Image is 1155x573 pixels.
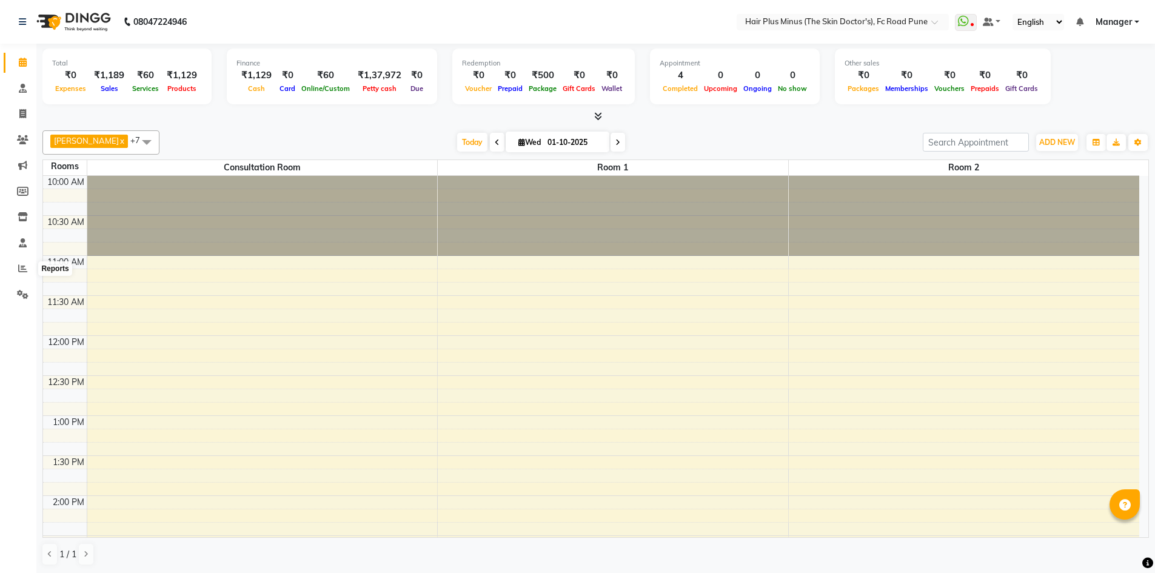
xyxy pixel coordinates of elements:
[130,135,149,145] span: +7
[931,84,968,93] span: Vouchers
[276,69,298,82] div: ₹0
[882,84,931,93] span: Memberships
[462,84,495,93] span: Voucher
[59,548,76,561] span: 1 / 1
[50,536,87,549] div: 2:30 PM
[50,456,87,469] div: 1:30 PM
[882,69,931,82] div: ₹0
[775,84,810,93] span: No show
[660,69,701,82] div: 4
[1002,69,1041,82] div: ₹0
[298,69,353,82] div: ₹60
[740,84,775,93] span: Ongoing
[38,261,72,276] div: Reports
[495,69,526,82] div: ₹0
[236,69,276,82] div: ₹1,129
[544,133,604,152] input: 2025-10-01
[52,84,89,93] span: Expenses
[407,84,426,93] span: Due
[598,84,625,93] span: Wallet
[45,256,87,269] div: 11:00 AM
[740,69,775,82] div: 0
[129,69,162,82] div: ₹60
[360,84,400,93] span: Petty cash
[660,84,701,93] span: Completed
[1039,138,1075,147] span: ADD NEW
[495,84,526,93] span: Prepaid
[52,69,89,82] div: ₹0
[43,160,87,173] div: Rooms
[89,69,129,82] div: ₹1,189
[50,496,87,509] div: 2:00 PM
[560,69,598,82] div: ₹0
[298,84,353,93] span: Online/Custom
[54,136,119,146] span: [PERSON_NAME]
[701,69,740,82] div: 0
[45,216,87,229] div: 10:30 AM
[515,138,544,147] span: Wed
[968,84,1002,93] span: Prepaids
[845,69,882,82] div: ₹0
[45,336,87,349] div: 12:00 PM
[406,69,427,82] div: ₹0
[129,84,162,93] span: Services
[45,376,87,389] div: 12:30 PM
[1002,84,1041,93] span: Gift Cards
[845,58,1041,69] div: Other sales
[52,58,202,69] div: Total
[789,160,1139,175] span: Room 2
[923,133,1029,152] input: Search Appointment
[98,84,121,93] span: Sales
[438,160,788,175] span: Room 1
[164,84,199,93] span: Products
[31,5,114,39] img: logo
[701,84,740,93] span: Upcoming
[1096,16,1132,28] span: Manager
[660,58,810,69] div: Appointment
[526,69,560,82] div: ₹500
[276,84,298,93] span: Card
[133,5,187,39] b: 08047224946
[87,160,438,175] span: Consultation Room
[560,84,598,93] span: Gift Cards
[236,58,427,69] div: Finance
[931,69,968,82] div: ₹0
[1104,524,1143,561] iframe: chat widget
[1036,134,1078,151] button: ADD NEW
[526,84,560,93] span: Package
[775,69,810,82] div: 0
[119,136,124,146] a: x
[45,296,87,309] div: 11:30 AM
[45,176,87,189] div: 10:00 AM
[845,84,882,93] span: Packages
[162,69,202,82] div: ₹1,129
[353,69,406,82] div: ₹1,37,972
[50,416,87,429] div: 1:00 PM
[462,58,625,69] div: Redemption
[598,69,625,82] div: ₹0
[245,84,268,93] span: Cash
[968,69,1002,82] div: ₹0
[462,69,495,82] div: ₹0
[457,133,487,152] span: Today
